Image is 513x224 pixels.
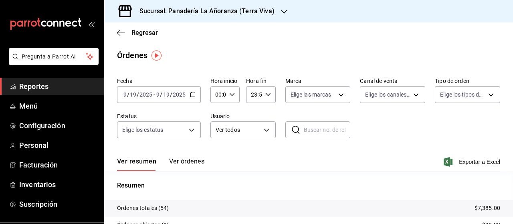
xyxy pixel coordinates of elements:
[172,91,186,98] input: ----
[153,91,155,98] span: -
[304,122,351,138] input: Buscar no. de referencia
[435,78,500,84] label: Tipo de orden
[19,81,97,92] span: Reportes
[129,91,137,98] input: --
[9,48,99,65] button: Pregunta a Parrot AI
[133,6,275,16] h3: Sucursal: Panadería La Añoranza (Terra Viva)
[117,157,204,171] div: navigation tabs
[285,78,351,84] label: Marca
[160,91,162,98] span: /
[210,113,276,119] label: Usuario
[151,50,162,61] img: Tooltip marker
[156,91,160,98] input: --
[246,78,275,84] label: Hora fin
[291,91,331,99] span: Elige las marcas
[22,52,86,61] span: Pregunta a Parrot AI
[117,204,169,212] p: Órdenes totales (54)
[19,199,97,210] span: Suscripción
[210,78,240,84] label: Hora inicio
[440,91,485,99] span: Elige los tipos de orden
[169,157,204,171] button: Ver órdenes
[137,91,139,98] span: /
[88,21,95,27] button: open_drawer_menu
[6,58,99,67] a: Pregunta a Parrot AI
[117,29,158,36] button: Regresar
[122,126,163,134] span: Elige los estatus
[19,101,97,111] span: Menú
[19,179,97,190] span: Inventarios
[117,157,156,171] button: Ver resumen
[117,78,201,84] label: Fecha
[365,91,410,99] span: Elige los canales de venta
[19,159,97,170] span: Facturación
[117,181,500,190] p: Resumen
[131,29,158,36] span: Regresar
[117,49,147,61] div: Órdenes
[170,91,172,98] span: /
[216,126,261,134] span: Ver todos
[117,113,201,119] label: Estatus
[445,157,500,167] button: Exportar a Excel
[127,91,129,98] span: /
[19,120,97,131] span: Configuración
[19,140,97,151] span: Personal
[360,78,425,84] label: Canal de venta
[123,91,127,98] input: --
[475,204,500,212] p: $7,385.00
[163,91,170,98] input: --
[139,91,153,98] input: ----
